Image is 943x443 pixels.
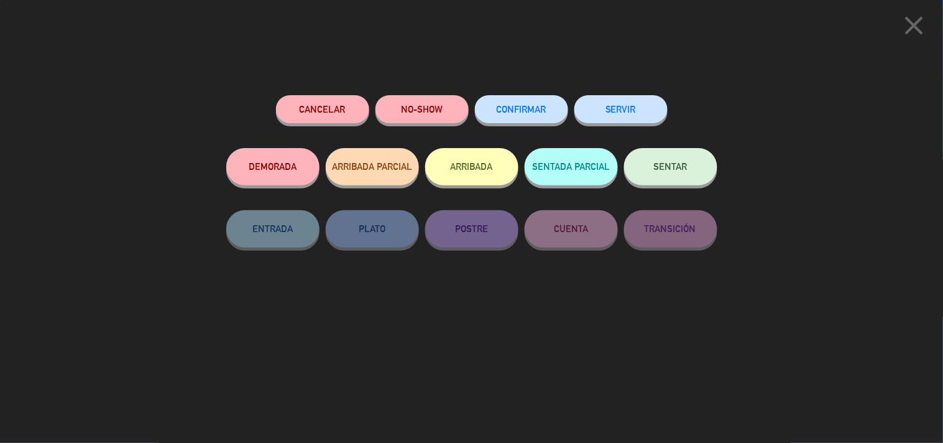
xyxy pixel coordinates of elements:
button: Cancelar [276,95,369,123]
span: CONFIRMAR [497,104,546,114]
button: SERVIR [574,95,668,123]
span: ARRIBADA PARCIAL [332,161,412,172]
button: POSTRE [425,210,518,248]
i: close [899,10,930,41]
button: DEMORADA [226,148,320,185]
button: TRANSICIÓN [624,210,717,248]
button: PLATO [326,210,419,248]
button: ARRIBADA [425,148,518,185]
button: CUENTA [525,210,618,248]
button: ARRIBADA PARCIAL [326,148,419,185]
button: NO-SHOW [375,95,469,123]
button: SENTAR [624,148,717,185]
button: ENTRADA [226,210,320,248]
span: SENTAR [654,161,688,172]
button: CONFIRMAR [475,95,568,123]
button: close [895,9,934,46]
button: SENTADA PARCIAL [525,148,618,185]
